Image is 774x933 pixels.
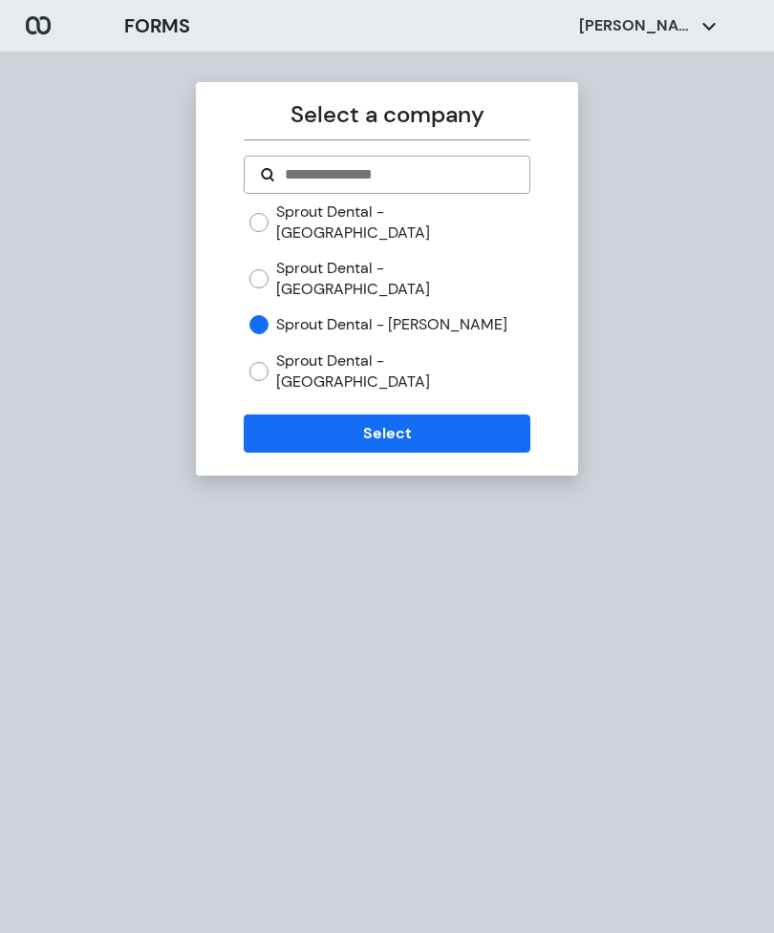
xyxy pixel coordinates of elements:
[283,163,513,186] input: Search
[276,201,529,243] label: Sprout Dental - [GEOGRAPHIC_DATA]
[276,350,529,392] label: Sprout Dental - [GEOGRAPHIC_DATA]
[276,314,507,335] label: Sprout Dental - [PERSON_NAME]
[579,15,694,36] p: [PERSON_NAME]
[276,258,529,299] label: Sprout Dental - [GEOGRAPHIC_DATA]
[244,414,529,453] button: Select
[124,11,190,40] h3: FORMS
[244,97,529,132] p: Select a company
